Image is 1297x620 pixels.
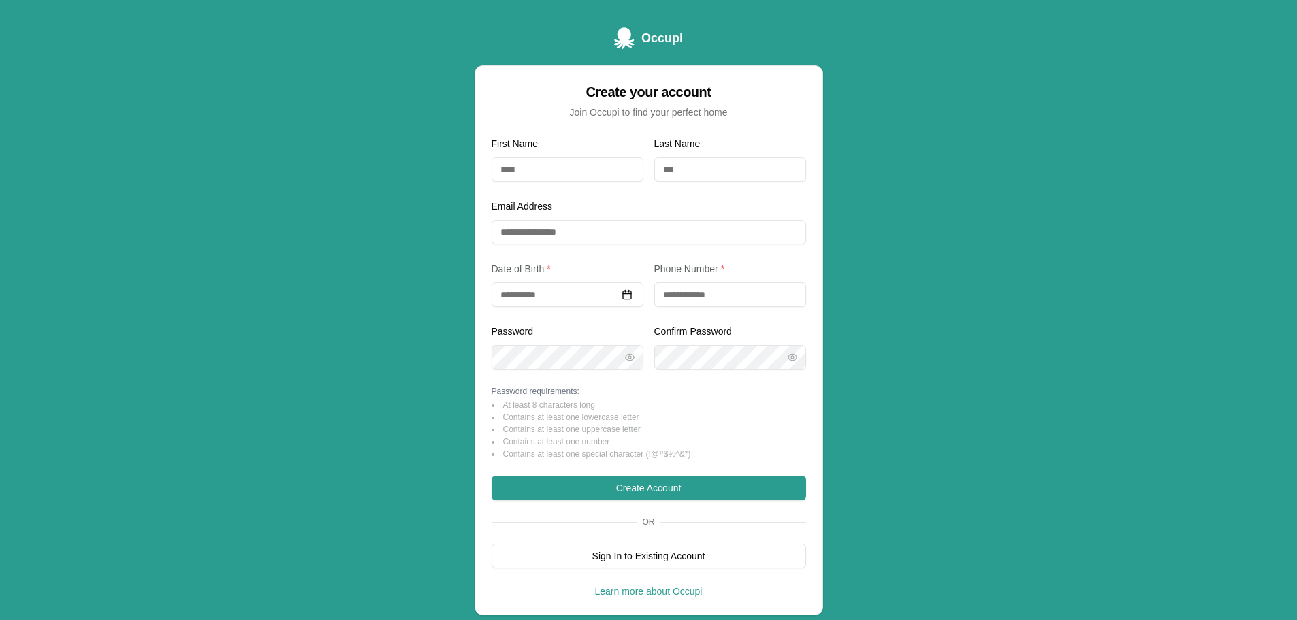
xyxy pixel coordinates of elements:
label: Last Name [654,138,701,149]
li: At least 8 characters long [492,399,806,410]
label: Date of Birth [492,263,551,274]
label: Email Address [492,201,552,212]
a: Learn more about Occupi [595,586,703,597]
button: Create Account [492,476,806,500]
a: Occupi [614,27,683,49]
label: Password [492,326,533,337]
li: Contains at least one lowercase letter [492,412,806,423]
li: Contains at least one number [492,436,806,447]
div: Join Occupi to find your perfect home [492,105,806,119]
span: Or [637,517,660,527]
label: First Name [492,138,538,149]
div: Create your account [492,82,806,101]
label: Phone Number [654,263,725,274]
span: Occupi [641,29,683,48]
p: Password requirements: [492,386,806,397]
label: Confirm Password [654,326,732,337]
li: Contains at least one special character (!@#$%^&*) [492,448,806,459]
li: Contains at least one uppercase letter [492,424,806,435]
button: Sign In to Existing Account [492,544,806,568]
